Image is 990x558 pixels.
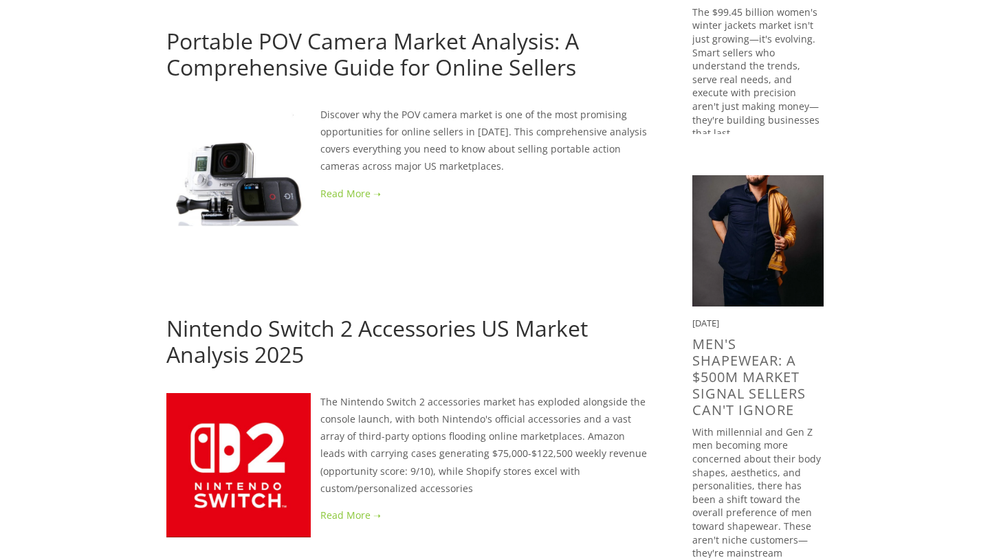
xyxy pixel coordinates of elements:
[692,175,824,306] img: Men's Shapewear: A $500M Market Signal Sellers Can't Ignore
[166,106,648,175] p: Discover why the POV camera market is one of the most promising opportunities for online sellers ...
[692,335,806,419] a: Men's Shapewear: A $500M Market Signal Sellers Can't Ignore
[166,313,588,369] a: Nintendo Switch 2 Accessories US Market Analysis 2025
[166,26,579,82] a: Portable POV Camera Market Analysis: A Comprehensive Guide for Online Sellers
[166,106,311,250] img: Portable POV Camera Market Analysis: A Comprehensive Guide for Online Sellers
[692,317,719,329] time: [DATE]
[166,393,311,537] img: Nintendo Switch 2 Accessories US Market Analysis 2025
[166,5,197,18] a: [DATE]
[166,292,197,305] a: [DATE]
[166,393,648,497] p: The Nintendo Switch 2 accessories market has exploded alongside the console launch, with both Nin...
[692,5,824,140] p: The $99.45 billion women's winter jackets market isn't just growing—it's evolving. Smart sellers ...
